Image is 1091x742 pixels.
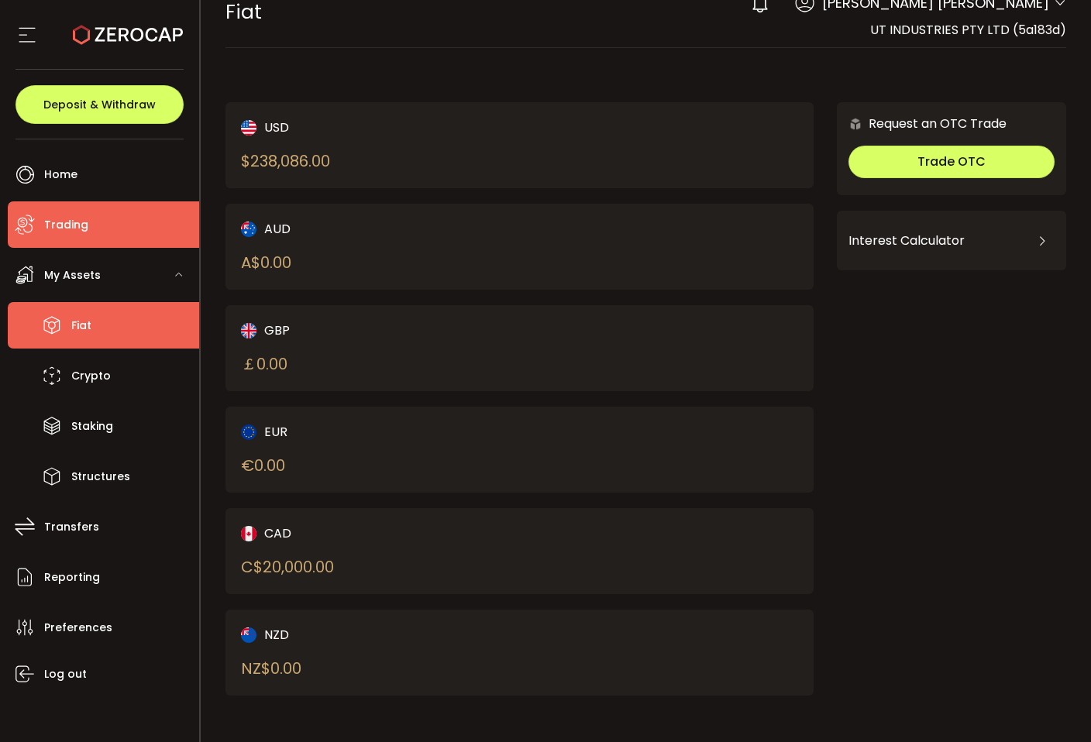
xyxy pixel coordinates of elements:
span: My Assets [44,264,101,287]
div: NZD [241,625,492,644]
img: eur_portfolio.svg [241,424,256,440]
img: nzd_portfolio.svg [241,627,256,643]
span: Trading [44,214,88,236]
div: USD [241,118,492,137]
div: EUR [241,422,492,441]
div: Interest Calculator [848,222,1055,259]
span: Fiat [71,314,91,337]
span: Log out [44,663,87,685]
span: Crypto [71,365,111,387]
div: GBP [241,321,492,340]
span: Deposit & Withdraw [43,99,156,110]
button: Deposit & Withdraw [15,85,184,124]
img: cad_portfolio.svg [241,526,256,541]
span: Transfers [44,516,99,538]
div: CAD [241,524,492,543]
span: Home [44,163,77,186]
span: Trade OTC [917,153,986,170]
img: gbp_portfolio.svg [241,323,256,338]
div: € 0.00 [241,454,285,477]
img: usd_portfolio.svg [241,120,256,136]
span: Reporting [44,566,100,589]
div: Request an OTC Trade [837,114,1007,133]
div: $ 238,086.00 [241,149,330,173]
div: C$ 20,000.00 [241,555,334,579]
span: UT INDUSTRIES PTY LTD (5a183d) [870,21,1066,39]
button: Trade OTC [848,146,1055,178]
div: AUD [241,219,492,239]
span: Staking [71,415,113,438]
div: NZ$ 0.00 [241,657,301,680]
div: ￡ 0.00 [241,352,287,376]
img: 6nGpN7MZ9FLuBP83NiajKbTRY4UzlzQtBKtCrLLspmCkSvCZHBKvY3NxgQaT5JnOQREvtQ257bXeeSTueZfAPizblJ+Fe8JwA... [848,117,862,131]
span: Structures [71,465,130,488]
div: A$ 0.00 [241,251,291,274]
span: Preferences [44,617,112,639]
img: aud_portfolio.svg [241,222,256,237]
iframe: Chat Widget [907,575,1091,742]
